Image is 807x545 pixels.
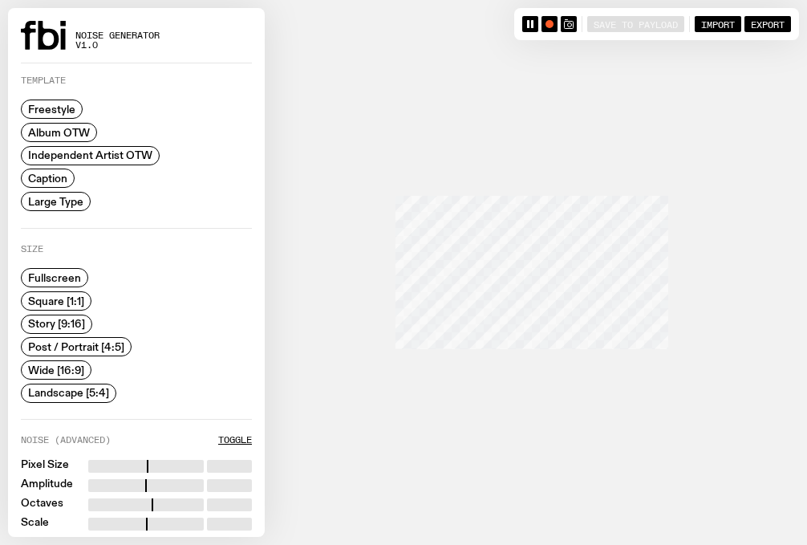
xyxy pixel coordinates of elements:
span: Album OTW [28,126,90,138]
span: Export [751,18,785,29]
span: Fullscreen [28,272,81,284]
label: Size [21,245,43,254]
span: Post / Portrait [4:5] [28,341,124,353]
span: Independent Artist OTW [28,149,152,161]
span: Freestyle [28,104,75,116]
span: Large Type [28,195,83,207]
span: Save to Payload [594,18,678,29]
span: Import [701,18,735,29]
button: Save to Payload [587,16,684,32]
label: Octaves [21,498,63,511]
button: Export [744,16,791,32]
span: Story [9:16] [28,318,85,330]
span: Wide [16:9] [28,364,84,376]
label: Noise (Advanced) [21,436,111,445]
label: Scale [21,518,49,531]
span: Noise Generator [75,31,160,40]
button: Toggle [218,436,252,445]
span: v1.0 [75,41,160,50]
label: Amplitude [21,479,73,492]
span: Caption [28,173,67,185]
label: Template [21,76,66,85]
span: Landscape [5:4] [28,387,109,399]
label: Pixel Size [21,460,69,473]
button: Import [695,16,741,32]
span: Square [1:1] [28,295,84,307]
